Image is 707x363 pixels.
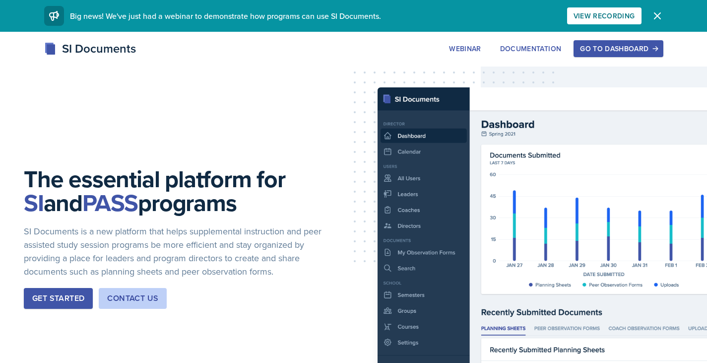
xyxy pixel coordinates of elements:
[24,288,93,309] button: Get Started
[99,288,167,309] button: Contact Us
[443,40,487,57] button: Webinar
[44,40,136,58] div: SI Documents
[574,40,663,57] button: Go to Dashboard
[449,45,481,53] div: Webinar
[567,7,642,24] button: View Recording
[580,45,656,53] div: Go to Dashboard
[32,292,84,304] div: Get Started
[70,10,381,21] span: Big news! We've just had a webinar to demonstrate how programs can use SI Documents.
[500,45,562,53] div: Documentation
[494,40,568,57] button: Documentation
[574,12,635,20] div: View Recording
[107,292,158,304] div: Contact Us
